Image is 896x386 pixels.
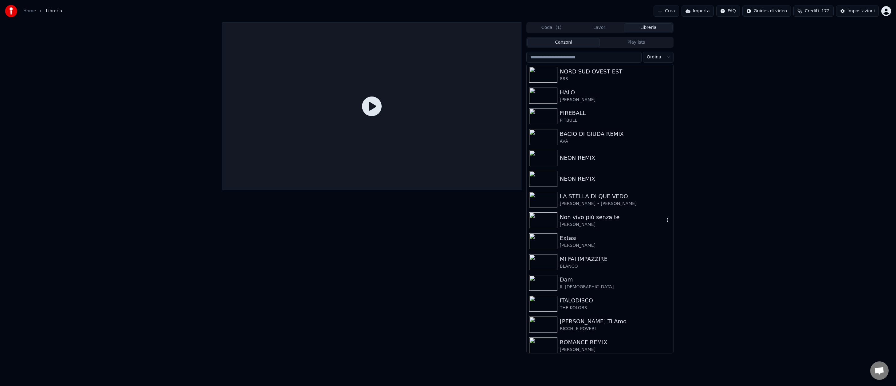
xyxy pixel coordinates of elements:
div: PITBULL [560,117,671,124]
div: Impostazioni [847,8,875,14]
div: MI FAI IMPAZZIRE [560,255,671,263]
button: Coda [527,23,576,32]
button: FAQ [716,6,740,17]
span: 172 [821,8,830,14]
div: [PERSON_NAME] [560,242,671,249]
button: Crediti172 [793,6,834,17]
div: 883 [560,76,671,82]
button: Guides di video [742,6,791,17]
div: [PERSON_NAME] [560,97,671,103]
div: BLANCO [560,263,671,270]
span: Libreria [46,8,62,14]
div: IL [DEMOGRAPHIC_DATA] [560,284,671,290]
button: Lavori [576,23,624,32]
div: FIREBALL [560,109,671,117]
div: NEON REMIX [560,154,671,162]
div: Extasi [560,234,671,242]
div: [PERSON_NAME] [560,222,665,228]
button: Impostazioni [836,6,879,17]
div: Dam [560,275,671,284]
a: Home [23,8,36,14]
div: ROMANCE REMIX [560,338,671,347]
div: ITALODISCO [560,296,671,305]
div: [PERSON_NAME] [560,347,671,353]
button: Libreria [624,23,673,32]
img: youka [5,5,17,17]
div: [PERSON_NAME] • [PERSON_NAME] [560,201,671,207]
button: Importa [682,6,714,17]
span: Ordina [647,54,661,60]
div: NEON REMIX [560,175,671,183]
div: LA STELLA DI QUE VEDO [560,192,671,201]
div: NORD SUD OVEST EST [560,67,671,76]
a: Aprire la chat [870,361,889,380]
span: Crediti [805,8,819,14]
button: Playlists [600,38,673,47]
div: AVA [560,138,671,144]
div: [PERSON_NAME] Ti Amo [560,317,671,326]
button: Canzoni [527,38,600,47]
nav: breadcrumb [23,8,62,14]
div: BACIO DI GIUDA REMIX [560,130,671,138]
div: HALO [560,88,671,97]
div: RICCHI E POVERI [560,326,671,332]
button: Crea [654,6,679,17]
div: THE KOLORS [560,305,671,311]
span: ( 1 ) [556,25,562,31]
div: Non vivo più senza te [560,213,665,222]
